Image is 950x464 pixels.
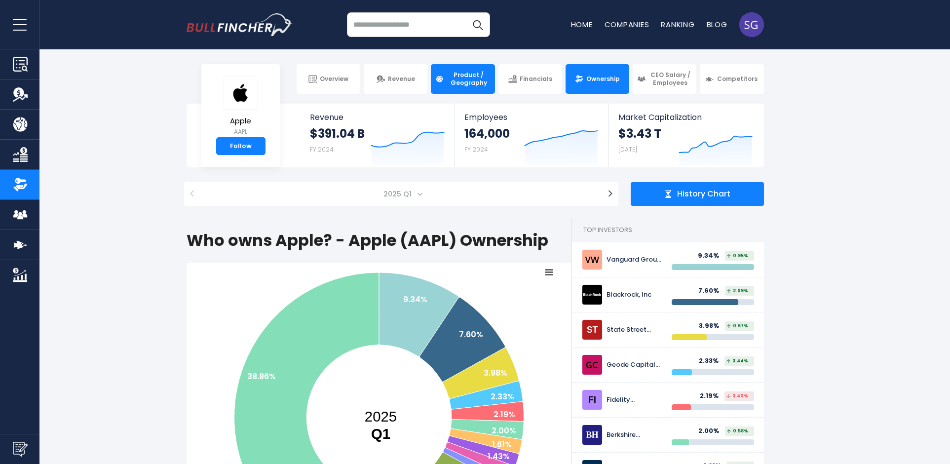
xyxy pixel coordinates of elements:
button: Search [465,12,490,37]
a: Revenue [364,64,427,94]
div: Fidelity Investments (FMR) [607,396,664,404]
text: 2025 [364,408,396,442]
small: FY 2024 [464,145,488,154]
a: Ownership [566,64,629,94]
strong: $3.43 T [618,126,661,141]
a: Product / Geography [431,64,494,94]
text: 1.61% [492,439,511,450]
div: 2.33% [699,357,724,365]
button: > [602,182,618,206]
img: bullfincher logo [187,13,293,36]
a: Follow [216,137,266,155]
tspan: Q1 [371,425,390,442]
button: < [184,182,200,206]
text: 7.60% [459,329,483,340]
span: 3.44% [726,359,748,363]
span: 0.95% [727,254,748,258]
strong: 164,000 [464,126,510,141]
div: State Street Corp [607,326,664,334]
div: 3.98% [699,322,725,330]
text: 1.43% [488,451,510,462]
div: 2.00% [698,427,725,435]
a: Blog [707,19,727,30]
span: 3.40% [726,394,748,398]
strong: $391.04 B [310,126,365,141]
text: 2.00% [491,425,516,436]
img: history chart [664,190,672,198]
a: Ranking [661,19,694,30]
div: Geode Capital Management, LLC [607,361,664,369]
span: 0.67% [727,324,748,328]
a: Apple AAPL [223,76,259,138]
text: 2.33% [490,391,514,402]
text: 9.34% [403,294,427,305]
a: Financials [498,64,562,94]
small: [DATE] [618,145,637,154]
span: Revenue [388,75,415,83]
a: Companies [605,19,649,30]
small: FY 2024 [310,145,334,154]
div: 2.19% [700,392,724,400]
span: Revenue [310,113,445,122]
span: Employees [464,113,598,122]
a: Employees 164,000 FY 2024 [455,104,608,167]
span: Apple [224,117,258,125]
div: Blackrock, Inc [607,291,664,299]
a: Overview [297,64,360,94]
a: Go to homepage [187,13,293,36]
h2: Top Investors [572,218,764,242]
span: Ownership [586,75,620,83]
a: CEO Salary / Employees [633,64,696,94]
a: Home [571,19,593,30]
span: 2025 Q1 [380,187,418,201]
a: Competitors [700,64,763,94]
span: Product / Geography [447,71,490,86]
img: Ownership [13,177,28,192]
a: Revenue $391.04 B FY 2024 [300,104,455,167]
span: 2.09% [727,289,748,293]
text: 38.86% [247,371,275,382]
span: Market Capitalization [618,113,753,122]
div: 9.34% [698,252,725,260]
div: Berkshire Hathaway Inc [607,431,664,439]
div: 7.60% [698,287,725,295]
span: Financials [520,75,552,83]
div: Vanguard Group Inc [607,256,664,264]
small: AAPL [224,127,258,136]
a: Market Capitalization $3.43 T [DATE] [608,104,762,167]
span: 2025 Q1 [205,182,597,206]
text: 2.19% [493,409,515,420]
span: History Chart [677,189,730,199]
span: CEO Salary / Employees [648,71,692,86]
h1: Who owns Apple? - Apple (AAPL) Ownership [187,229,571,252]
text: 3.98% [483,367,507,379]
span: Overview [320,75,348,83]
span: Competitors [717,75,758,83]
span: 0.58% [727,429,748,433]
